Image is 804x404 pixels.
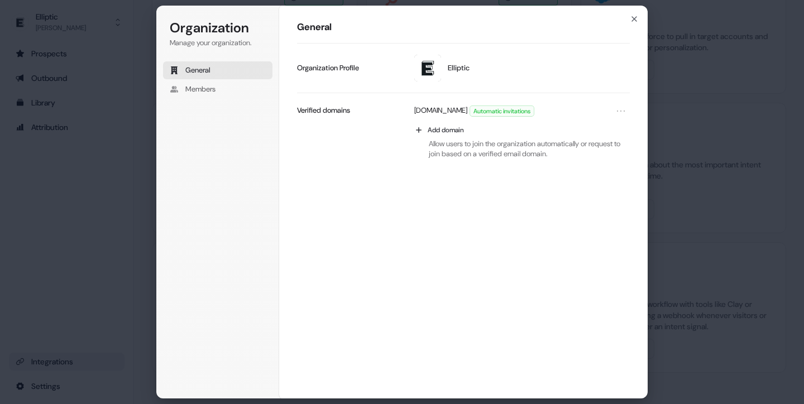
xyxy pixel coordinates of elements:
h1: Organization [170,19,266,37]
button: Members [163,80,272,98]
h1: General [297,21,630,34]
button: General [163,61,272,79]
span: General [185,65,210,75]
button: Open menu [614,104,628,118]
p: Manage your organization. [170,38,266,48]
span: Automatic invitations [470,106,534,116]
span: Members [185,84,216,94]
button: Add domain [409,121,630,139]
p: [DOMAIN_NAME] [414,105,467,117]
p: Organization Profile [297,63,359,73]
p: Allow users to join the organization automatically or request to join based on a verified email d... [409,139,630,159]
span: Add domain [428,126,464,134]
span: Elliptic [448,63,470,73]
p: Verified domains [297,105,350,116]
img: Elliptic [414,55,441,81]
